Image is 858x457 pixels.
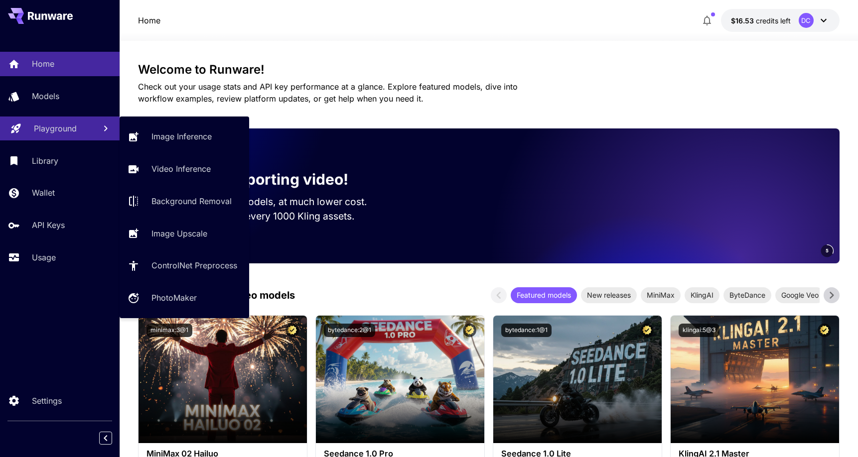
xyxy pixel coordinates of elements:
[120,286,249,310] a: PhotoMaker
[151,228,207,239] p: Image Upscale
[151,163,211,175] p: Video Inference
[151,130,212,142] p: Image Inference
[182,168,348,191] p: Now supporting video!
[723,290,771,300] span: ByteDance
[138,14,160,26] nav: breadcrumb
[138,63,840,77] h3: Welcome to Runware!
[641,290,681,300] span: MiniMax
[99,432,112,445] button: Collapse sidebar
[151,292,197,304] p: PhotoMaker
[151,259,237,271] p: ControlNet Preprocess
[32,155,58,167] p: Library
[32,187,55,199] p: Wallet
[731,16,756,25] span: $16.53
[32,251,56,263] p: Usage
[120,221,249,245] a: Image Upscale
[146,324,192,337] button: minimax:3@1
[138,82,518,104] span: Check out your usage stats and API key performance at a glance. Explore featured models, dive int...
[799,13,814,28] div: DC
[154,209,386,224] p: Save up to $500 for every 1000 Kling assets.
[463,324,476,337] button: Certified Model – Vetted for best performance and includes a commercial license.
[120,189,249,214] a: Background Removal
[120,124,249,149] a: Image Inference
[756,16,791,25] span: credits left
[32,90,59,102] p: Models
[139,316,307,443] img: alt
[679,324,719,337] button: klingai:5@3
[32,219,65,231] p: API Keys
[32,395,62,407] p: Settings
[324,324,375,337] button: bytedance:2@1
[138,14,160,26] p: Home
[120,157,249,181] a: Video Inference
[120,253,249,278] a: ControlNet Preprocess
[721,9,840,32] button: $16.53266
[511,290,577,300] span: Featured models
[775,290,825,300] span: Google Veo
[154,195,386,209] p: Run the best video models, at much lower cost.
[286,324,299,337] button: Certified Model – Vetted for best performance and includes a commercial license.
[640,324,654,337] button: Certified Model – Vetted for best performance and includes a commercial license.
[107,429,120,447] div: Collapse sidebar
[151,195,232,207] p: Background Removal
[685,290,719,300] span: KlingAI
[826,247,829,254] span: 5
[501,324,552,337] button: bytedance:1@1
[493,316,662,443] img: alt
[316,316,484,443] img: alt
[731,15,791,26] div: $16.53266
[34,122,77,134] p: Playground
[581,290,637,300] span: New releases
[818,324,831,337] button: Certified Model – Vetted for best performance and includes a commercial license.
[32,58,54,70] p: Home
[671,316,839,443] img: alt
